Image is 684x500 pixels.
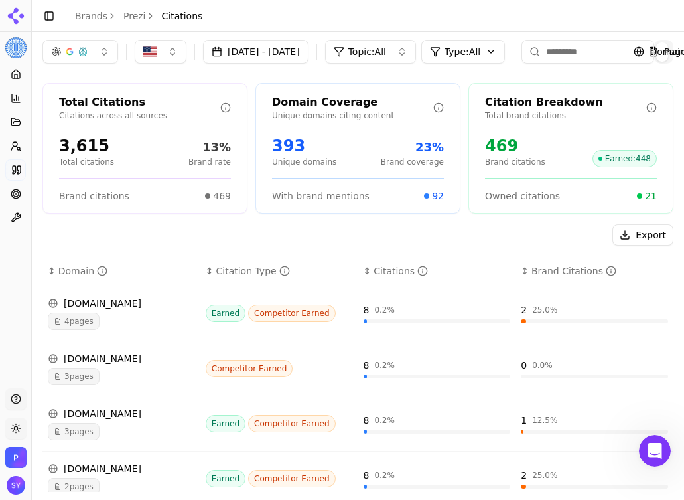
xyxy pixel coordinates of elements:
[48,313,100,330] span: 4 pages
[188,157,231,167] p: Brand rate
[348,45,386,58] span: Topic: All
[364,359,370,372] div: 8
[64,17,132,30] p: Active 30m ago
[75,9,202,23] nav: breadcrumb
[21,378,31,389] button: Emoji picker
[59,135,114,157] div: 3,615
[485,157,545,167] p: Brand citations
[48,264,195,278] div: ↕Domain
[374,305,395,315] div: 0.2 %
[11,52,218,153] div: You’ll get replies here and in your email:✉️[PERSON_NAME][EMAIL_ADDRESS][DOMAIN_NAME]Our usual re...
[38,7,59,29] img: Profile image for Alp
[48,368,100,385] span: 3 pages
[123,9,146,23] a: Prezi
[485,110,646,121] p: Total brand citations
[612,224,673,246] button: Export
[445,45,480,58] span: Type: All
[374,264,428,278] div: Citations
[485,189,560,203] span: Owned citations
[48,423,100,440] span: 3 pages
[521,303,527,317] div: 2
[358,256,516,286] th: totalCitationCount
[374,470,395,481] div: 0.2 %
[206,415,245,432] span: Earned
[248,470,336,487] span: Competitor Earned
[203,40,308,64] button: [DATE] - [DATE]
[63,378,74,389] button: Upload attachment
[48,297,195,310] div: [DOMAIN_NAME]
[228,373,249,394] button: Send a message…
[374,360,395,371] div: 0.2 %
[272,189,370,203] span: With brand mentions
[59,189,129,203] span: Brand citations
[33,133,107,143] b: A few minutes
[432,189,444,203] span: 92
[7,476,25,495] button: Open user button
[59,157,114,167] p: Total citations
[64,7,82,17] h1: Alp
[592,150,657,167] span: Earned : 448
[531,264,616,278] div: Brand Citations
[188,138,231,157] div: 13%
[59,94,220,110] div: Total Citations
[521,469,527,482] div: 2
[272,135,336,157] div: 393
[21,191,207,321] div: At the moment, you can manage topics directly from the Prompts page. • To remove a topic: deactiv...
[21,60,207,112] div: You’ll get replies here and in your email: ✉️
[21,87,202,111] b: [PERSON_NAME][EMAIL_ADDRESS][DOMAIN_NAME]
[216,264,289,278] div: Citation Type
[645,189,657,203] span: 21
[381,157,444,167] p: Brand coverage
[59,110,220,121] p: Citations across all sources
[532,305,557,315] div: 25.0 %
[485,135,545,157] div: 469
[364,469,370,482] div: 8
[374,415,395,426] div: 0.2 %
[11,52,255,164] div: Cognie says…
[232,5,257,31] button: Home
[11,351,254,373] textarea: Message…
[364,303,370,317] div: 8
[58,264,107,278] div: Domain
[532,470,557,481] div: 25.0 %
[5,447,27,468] button: Open organization switcher
[48,407,195,420] div: [DOMAIN_NAME]
[206,264,353,278] div: ↕Citation Type
[143,45,157,58] img: US
[42,378,52,389] button: Gif picker
[364,264,511,278] div: ↕Citations
[7,476,25,495] img: Stephanie Yu
[515,256,673,286] th: brandCitationCount
[21,328,207,367] div: This way, your topics update automatically based on the prompts you manage.
[381,138,444,157] div: 23%
[521,414,527,427] div: 1
[248,305,336,322] span: Competitor Earned
[248,415,336,432] span: Competitor Earned
[11,163,218,375] div: Hey [PERSON_NAME],At the moment, you can manage topics directly from the Prompts page.• To remove...
[200,256,358,286] th: citationTypes
[42,256,200,286] th: domain
[5,37,27,58] button: Current brand: Prezi
[364,414,370,427] div: 8
[5,447,27,468] img: Prezi
[9,5,34,31] button: go back
[532,360,553,371] div: 0.0 %
[21,119,207,145] div: Our usual reply time 🕒
[532,415,557,426] div: 12.5 %
[48,352,195,365] div: [DOMAIN_NAME]
[272,94,433,110] div: Domain Coverage
[521,359,527,372] div: 0
[421,40,505,64] button: Type:All
[48,478,100,495] span: 2 pages
[206,360,293,377] span: Competitor Earned
[272,110,433,121] p: Unique domains citing content
[206,305,245,322] span: Earned
[162,9,203,23] span: Citations
[639,435,671,467] iframe: Intercom live chat
[213,189,231,203] span: 469
[206,470,245,487] span: Earned
[75,11,107,21] a: Brands
[48,462,195,475] div: [DOMAIN_NAME]
[521,264,668,278] div: ↕Brand Citations
[5,37,27,58] img: Prezi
